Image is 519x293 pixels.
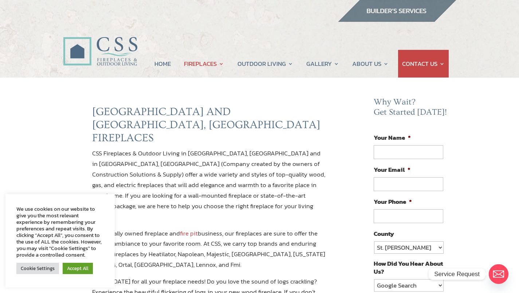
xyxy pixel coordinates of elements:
[374,198,412,206] label: Your Phone
[352,50,389,78] a: ABOUT US
[154,50,171,78] a: HOME
[338,15,456,24] a: builder services construction supply
[374,166,410,174] label: Your Email
[402,50,445,78] a: CONTACT US
[489,264,508,284] a: Email
[16,206,104,258] div: We use cookies on our website to give you the most relevant experience by remembering your prefer...
[237,50,293,78] a: OUTDOOR LIVING
[92,228,326,277] p: As a locally owned fireplace and business, our fireplaces are sure to offer the perfect ambiance ...
[374,260,443,276] label: How Did You Hear About Us?
[63,263,93,274] a: Accept All
[92,148,326,228] p: CSS Fireplaces & Outdoor Living in [GEOGRAPHIC_DATA], [GEOGRAPHIC_DATA] and in [GEOGRAPHIC_DATA],...
[374,97,449,121] h2: Why Wait? Get Started [DATE]!
[374,134,411,142] label: Your Name
[306,50,339,78] a: GALLERY
[184,50,224,78] a: FIREPLACES
[180,229,198,238] a: fire pit
[16,263,59,274] a: Cookie Settings
[63,17,137,70] img: CSS Fireplaces & Outdoor Living (Formerly Construction Solutions & Supply)- Jacksonville Ormond B...
[92,105,326,148] h2: [GEOGRAPHIC_DATA] AND [GEOGRAPHIC_DATA], [GEOGRAPHIC_DATA] FIREPLACES
[374,230,394,238] label: County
